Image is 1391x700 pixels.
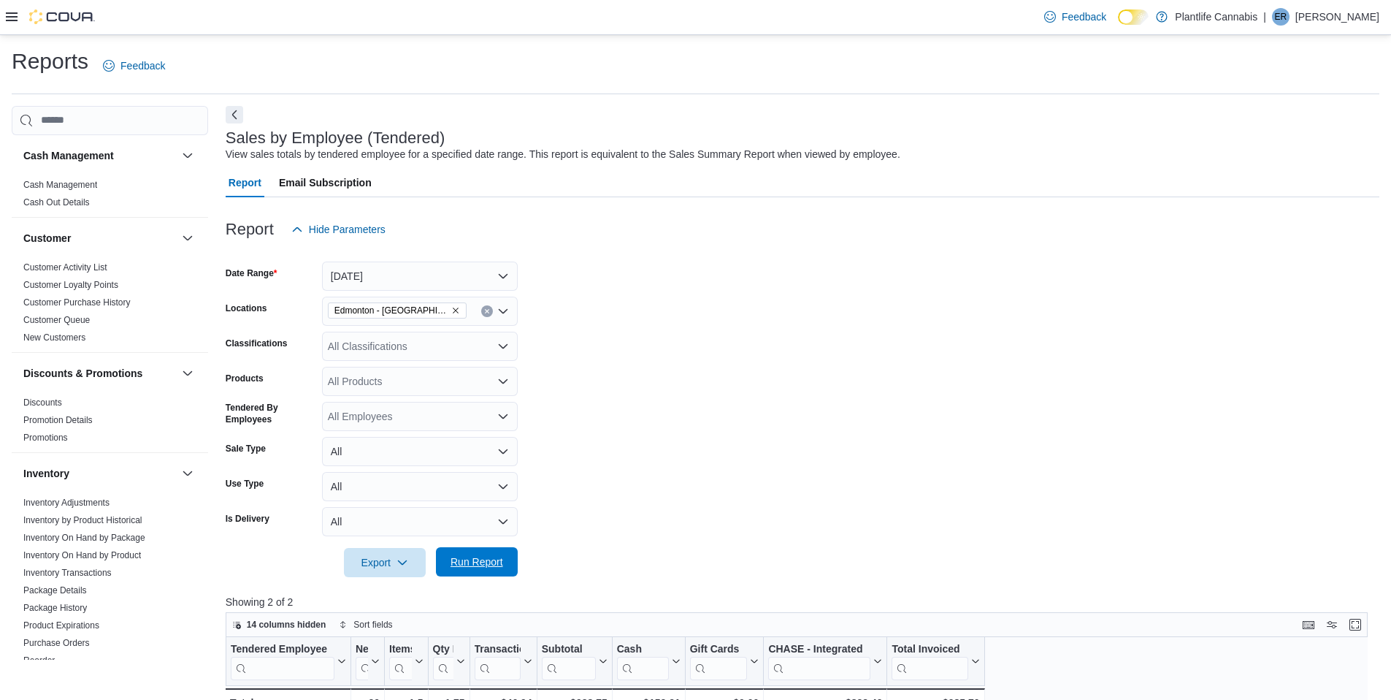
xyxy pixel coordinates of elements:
[328,303,467,319] span: Edmonton - Windermere South
[23,314,90,326] span: Customer Queue
[226,303,267,314] label: Locations
[23,637,90,649] span: Purchase Orders
[226,221,274,238] h3: Report
[23,148,114,163] h3: Cash Management
[229,168,261,197] span: Report
[226,595,1379,609] p: Showing 2 of 2
[1346,616,1364,634] button: Enter fullscreen
[23,262,107,273] a: Customer Activity List
[23,585,87,596] span: Package Details
[29,9,95,24] img: Cova
[12,176,208,217] div: Cash Management
[892,642,979,680] button: Total Invoiced
[23,197,90,208] a: Cash Out Details
[497,341,509,352] button: Open list of options
[23,332,85,343] a: New Customers
[23,620,99,631] span: Product Expirations
[23,603,87,613] a: Package History
[23,655,55,666] a: Reorder
[23,280,118,290] a: Customer Loyalty Points
[12,47,88,76] h1: Reports
[474,642,520,656] div: Transaction Average
[226,513,269,525] label: Is Delivery
[322,507,518,536] button: All
[226,106,243,123] button: Next
[23,549,141,561] span: Inventory On Hand by Product
[768,642,882,680] button: CHASE - Integrated
[226,402,316,425] label: Tendered By Employees
[432,642,453,656] div: Qty Per Transaction
[322,472,518,501] button: All
[179,465,196,482] button: Inventory
[892,642,967,656] div: Total Invoiced
[23,366,176,381] button: Discounts & Promotions
[451,306,460,315] button: Remove Edmonton - Windermere South from selection in this group
[23,638,90,648] a: Purchase Orders
[616,642,668,680] div: Cash
[286,215,391,244] button: Hide Parameters
[356,642,380,680] button: Net Sold
[23,262,107,273] span: Customer Activity List
[497,376,509,387] button: Open list of options
[689,642,747,656] div: Gift Cards
[768,642,870,680] div: CHASE - Integrated
[389,642,412,680] div: Items Per Transaction
[12,394,208,452] div: Discounts & Promotions
[541,642,607,680] button: Subtotal
[616,642,668,656] div: Cash
[231,642,346,680] button: Tendered Employee
[120,58,165,73] span: Feedback
[23,366,142,381] h3: Discounts & Promotions
[322,437,518,466] button: All
[226,443,266,454] label: Sale Type
[353,619,392,631] span: Sort fields
[1175,8,1257,26] p: Plantlife Cannabis
[23,550,141,560] a: Inventory On Hand by Product
[1062,9,1106,24] span: Feedback
[97,51,171,80] a: Feedback
[616,642,680,680] button: Cash
[689,642,747,680] div: Gift Card Sales
[23,567,112,579] span: Inventory Transactions
[226,373,264,384] label: Products
[432,642,453,680] div: Qty Per Transaction
[1118,9,1149,25] input: Dark Mode
[226,147,900,162] div: View sales totals by tendered employee for a specified date range. This report is equivalent to t...
[1038,2,1112,31] a: Feedback
[497,411,509,422] button: Open list of options
[436,547,518,577] button: Run Report
[12,259,208,352] div: Customer
[23,585,87,596] a: Package Details
[356,642,368,680] div: Net Sold
[1323,616,1341,634] button: Display options
[23,231,71,246] h3: Customer
[226,478,264,490] label: Use Type
[23,602,87,614] span: Package History
[12,494,208,693] div: Inventory
[1300,616,1317,634] button: Keyboard shortcuts
[226,267,277,279] label: Date Range
[23,180,97,190] a: Cash Management
[226,616,332,634] button: 14 columns hidden
[23,515,142,525] a: Inventory by Product Historical
[1275,8,1287,26] span: ER
[23,433,68,443] a: Promotions
[689,642,759,680] button: Gift Cards
[179,365,196,382] button: Discounts & Promotions
[334,303,448,318] span: Edmonton - [GEOGRAPHIC_DATA] South
[1272,8,1290,26] div: Emily Rhese
[432,642,464,680] button: Qty Per Transaction
[279,168,372,197] span: Email Subscription
[231,642,334,680] div: Tendered Employee
[23,231,176,246] button: Customer
[541,642,595,656] div: Subtotal
[23,514,142,526] span: Inventory by Product Historical
[23,498,110,508] a: Inventory Adjustments
[389,642,424,680] button: Items Per Transaction
[23,397,62,408] span: Discounts
[23,533,145,543] a: Inventory On Hand by Package
[23,179,97,191] span: Cash Management
[23,415,93,425] a: Promotion Details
